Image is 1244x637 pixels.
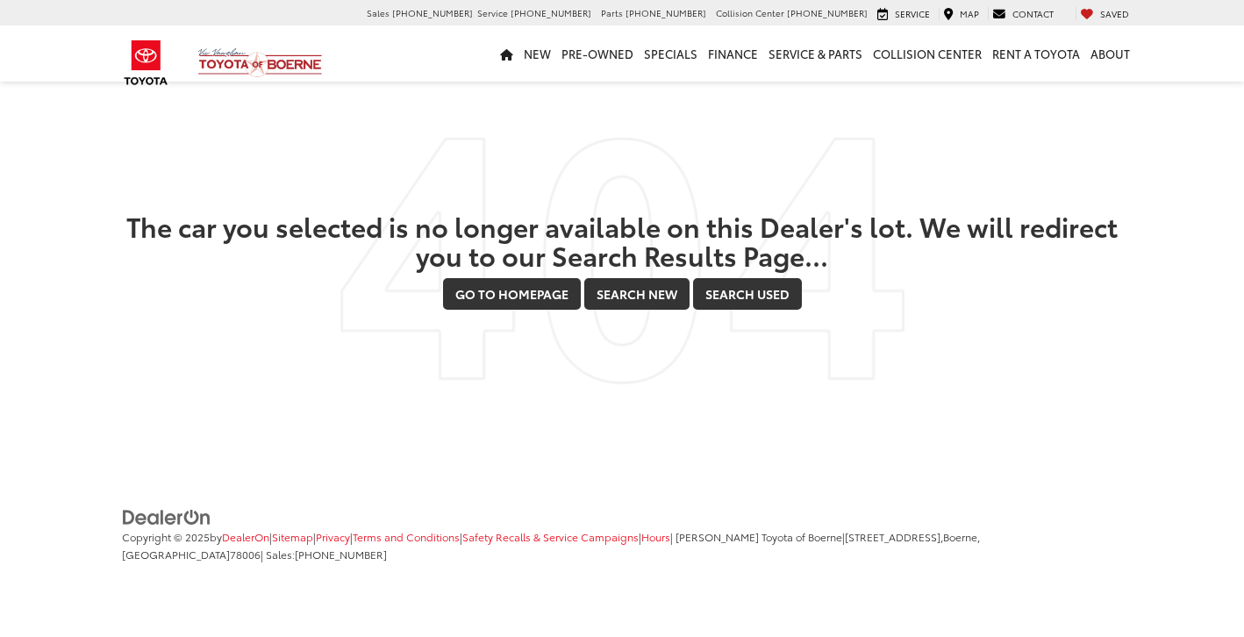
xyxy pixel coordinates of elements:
a: Sitemap [272,529,313,544]
span: Parts [601,6,623,19]
span: | Sales: [261,547,387,562]
a: New [518,25,556,82]
h2: The car you selected is no longer available on this Dealer's lot. We will redirect you to our Sea... [122,211,1122,269]
a: Hours [641,529,670,544]
span: Collision Center [716,6,784,19]
a: Service & Parts: Opens in a new tab [763,25,868,82]
a: Safety Recalls & Service Campaigns, Opens in a new tab [462,529,639,544]
span: Map [960,7,979,20]
a: Map [939,7,983,21]
img: Toyota [113,34,179,91]
a: DealerOn Home Page [222,529,269,544]
img: Vic Vaughan Toyota of Boerne [197,47,323,78]
span: [PHONE_NUMBER] [626,6,706,19]
img: DealerOn [122,508,211,527]
span: [PHONE_NUMBER] [511,6,591,19]
span: | [313,529,350,544]
span: | [PERSON_NAME] Toyota of Boerne [670,529,842,544]
span: 78006 [230,547,261,562]
a: About [1085,25,1135,82]
span: Sales [367,6,390,19]
a: My Saved Vehicles [1076,7,1133,21]
a: DealerOn [122,507,211,525]
span: | [269,529,313,544]
span: | [350,529,460,544]
a: Search New [584,278,690,310]
a: Home [495,25,518,82]
a: Service [873,7,934,21]
span: [PHONE_NUMBER] [787,6,868,19]
a: Go to Homepage [443,278,581,310]
a: Specials [639,25,703,82]
span: by [210,529,269,544]
span: [STREET_ADDRESS], [845,529,943,544]
span: [PHONE_NUMBER] [392,6,473,19]
span: | [639,529,670,544]
span: Service [477,6,508,19]
a: Contact [988,7,1058,21]
span: Service [895,7,930,20]
span: Saved [1100,7,1129,20]
a: Pre-Owned [556,25,639,82]
a: Collision Center [868,25,987,82]
a: Rent a Toyota [987,25,1085,82]
a: Terms and Conditions [353,529,460,544]
span: [GEOGRAPHIC_DATA] [122,547,230,562]
a: Finance [703,25,763,82]
span: | [460,529,639,544]
span: Boerne, [943,529,980,544]
span: Contact [1012,7,1054,20]
span: Copyright © 2025 [122,529,210,544]
a: Privacy [316,529,350,544]
span: [PHONE_NUMBER] [295,547,387,562]
a: Search Used [693,278,802,310]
